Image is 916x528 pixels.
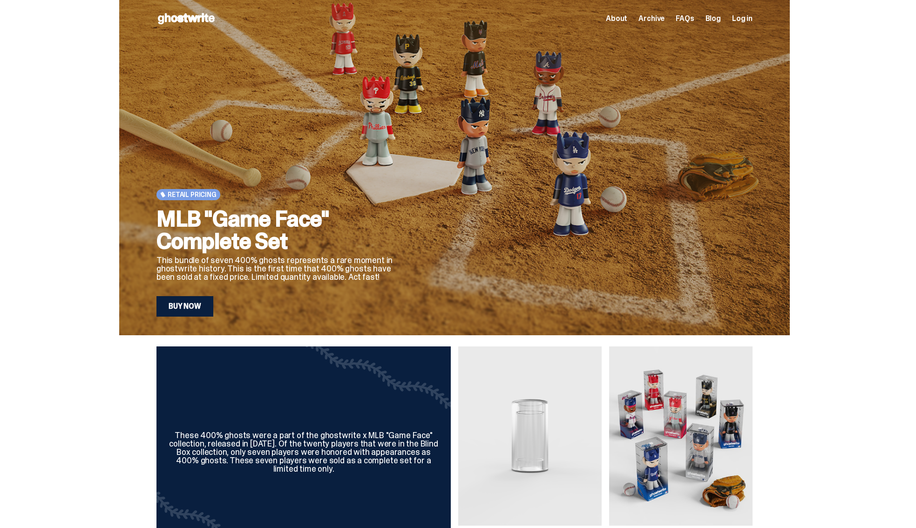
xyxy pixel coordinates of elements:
img: Display Case for 100% ghosts [458,346,602,526]
img: Game Face (2025) [609,346,753,526]
a: Buy Now [156,296,213,317]
div: These 400% ghosts were a part of the ghostwrite x MLB "Game Face" collection, released in [DATE].... [168,431,440,473]
a: About [606,15,627,22]
a: Log in [732,15,753,22]
a: Archive [638,15,665,22]
a: FAQs [676,15,694,22]
span: Retail Pricing [168,191,217,198]
h2: MLB "Game Face" Complete Set [156,208,399,252]
p: This bundle of seven 400% ghosts represents a rare moment in ghostwrite history. This is the firs... [156,256,399,281]
a: Blog [706,15,721,22]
